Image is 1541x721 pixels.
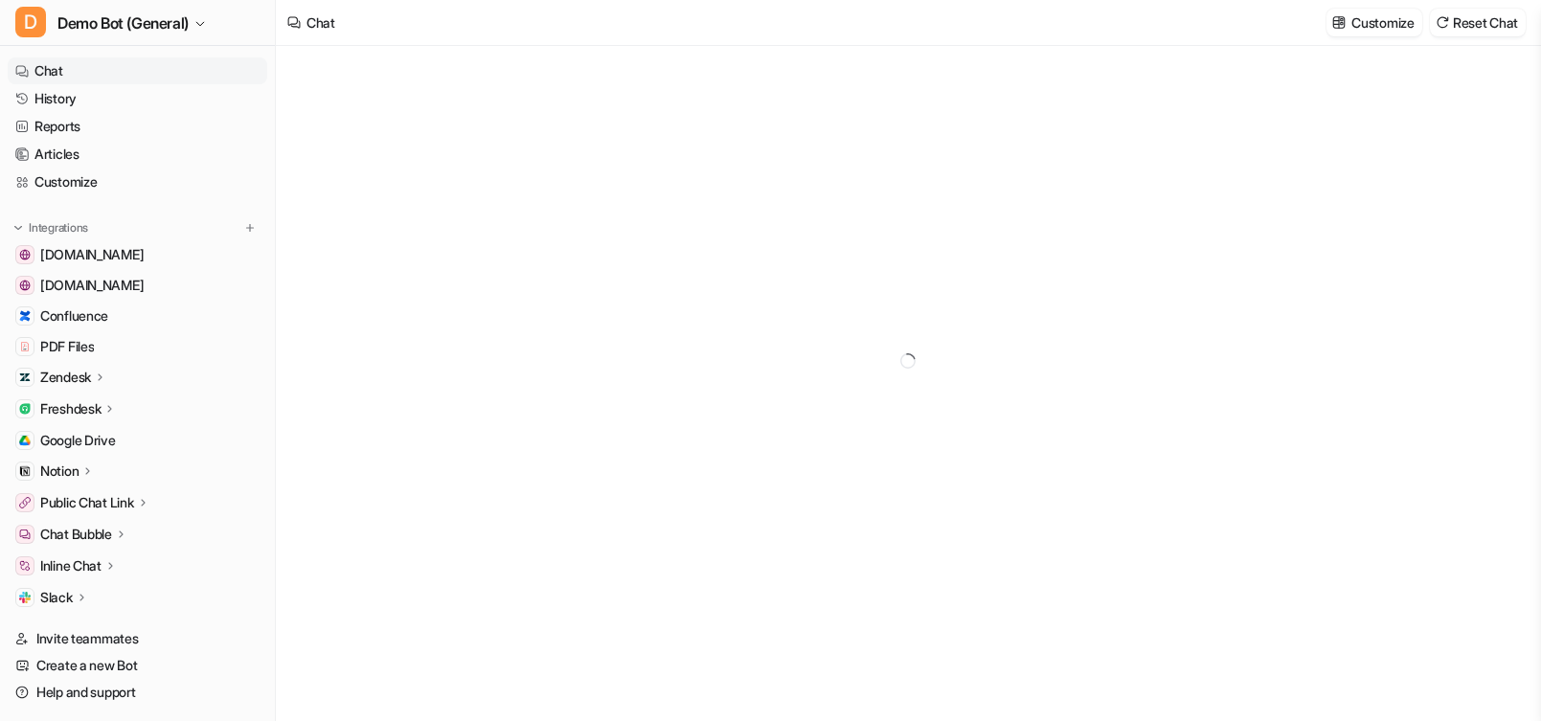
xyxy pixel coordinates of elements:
[8,85,267,112] a: History
[19,560,31,572] img: Inline Chat
[306,12,335,33] div: Chat
[40,493,134,512] p: Public Chat Link
[19,249,31,260] img: www.airbnb.com
[40,588,73,607] p: Slack
[40,399,101,418] p: Freshdesk
[243,221,257,235] img: menu_add.svg
[40,431,116,450] span: Google Drive
[19,310,31,322] img: Confluence
[40,276,144,295] span: [DOMAIN_NAME]
[8,625,267,652] a: Invite teammates
[8,218,94,237] button: Integrations
[19,529,31,540] img: Chat Bubble
[1430,9,1526,36] button: Reset Chat
[19,280,31,291] img: www.atlassian.com
[8,679,267,706] a: Help and support
[8,141,267,168] a: Articles
[8,652,267,679] a: Create a new Bot
[19,372,31,383] img: Zendesk
[29,220,88,236] p: Integrations
[40,245,144,264] span: [DOMAIN_NAME]
[8,57,267,84] a: Chat
[40,368,91,387] p: Zendesk
[8,272,267,299] a: www.atlassian.com[DOMAIN_NAME]
[8,303,267,329] a: ConfluenceConfluence
[19,592,31,603] img: Slack
[40,337,94,356] span: PDF Files
[19,435,31,446] img: Google Drive
[1326,9,1421,36] button: Customize
[8,427,267,454] a: Google DriveGoogle Drive
[8,333,267,360] a: PDF FilesPDF Files
[8,241,267,268] a: www.airbnb.com[DOMAIN_NAME]
[19,497,31,508] img: Public Chat Link
[1351,12,1414,33] p: Customize
[19,341,31,352] img: PDF Files
[40,462,79,481] p: Notion
[57,10,189,36] span: Demo Bot (General)
[40,525,112,544] p: Chat Bubble
[40,556,102,575] p: Inline Chat
[11,221,25,235] img: expand menu
[1436,15,1449,30] img: reset
[1332,15,1346,30] img: customize
[40,306,108,326] span: Confluence
[19,403,31,415] img: Freshdesk
[15,7,46,37] span: D
[8,169,267,195] a: Customize
[8,113,267,140] a: Reports
[19,465,31,477] img: Notion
